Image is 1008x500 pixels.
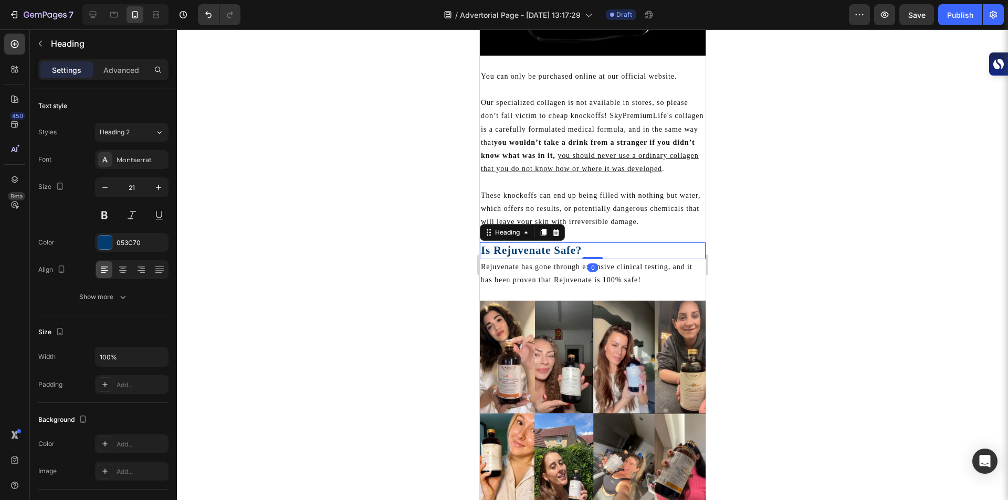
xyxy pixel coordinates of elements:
div: Color [38,238,55,247]
div: Size [38,180,66,194]
span: Advertorial Page - [DATE] 13:17:29 [460,9,581,20]
div: Width [38,352,56,361]
div: Show more [79,292,128,302]
div: Size [38,325,66,339]
button: 7 [4,4,78,25]
span: / [455,9,458,20]
div: Add... [117,440,166,449]
div: Text style [38,101,67,111]
div: Align [38,263,68,277]
button: Show more [38,288,169,306]
p: 7 [69,8,73,21]
div: Add... [117,380,166,390]
div: Color [38,439,55,449]
button: Heading 2 [95,123,169,142]
div: Font [38,155,51,164]
div: Undo/Redo [198,4,240,25]
div: Image [38,466,57,476]
div: Beta [8,192,25,200]
button: Publish [938,4,982,25]
input: Auto [96,347,168,366]
span: Draft [616,10,632,19]
button: Save [899,4,934,25]
div: 053C70 [117,238,166,248]
div: Styles [38,127,57,137]
span: Heading 2 [100,127,130,137]
div: Open Intercom Messenger [972,449,997,474]
span: Save [908,10,926,19]
iframe: Design area [480,29,706,500]
div: Publish [947,9,973,20]
p: Advanced [103,65,139,76]
p: Settings [52,65,81,76]
div: Background [38,413,89,427]
div: Padding [38,380,62,389]
p: Heading [51,37,164,50]
div: Montserrat [117,155,166,165]
div: Add... [117,467,166,476]
div: 450 [10,112,25,120]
